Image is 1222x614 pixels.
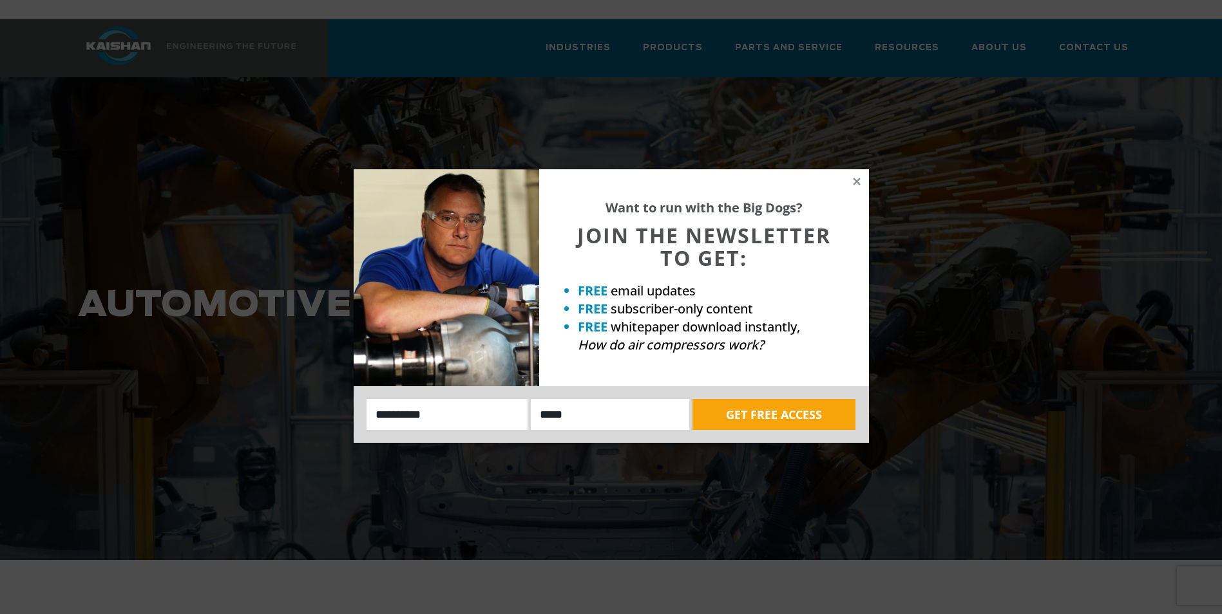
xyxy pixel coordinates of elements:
input: Name: [367,399,528,430]
span: whitepaper download instantly, [611,318,800,335]
span: email updates [611,282,696,299]
button: Close [851,176,863,187]
strong: Want to run with the Big Dogs? [606,199,803,216]
strong: FREE [578,318,607,335]
span: JOIN THE NEWSLETTER TO GET: [577,221,831,272]
strong: FREE [578,300,607,317]
input: Email [531,399,689,430]
em: How do air compressors work? [578,336,764,353]
span: subscriber-only content [611,300,753,317]
button: GET FREE ACCESS [692,399,855,430]
strong: FREE [578,282,607,299]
